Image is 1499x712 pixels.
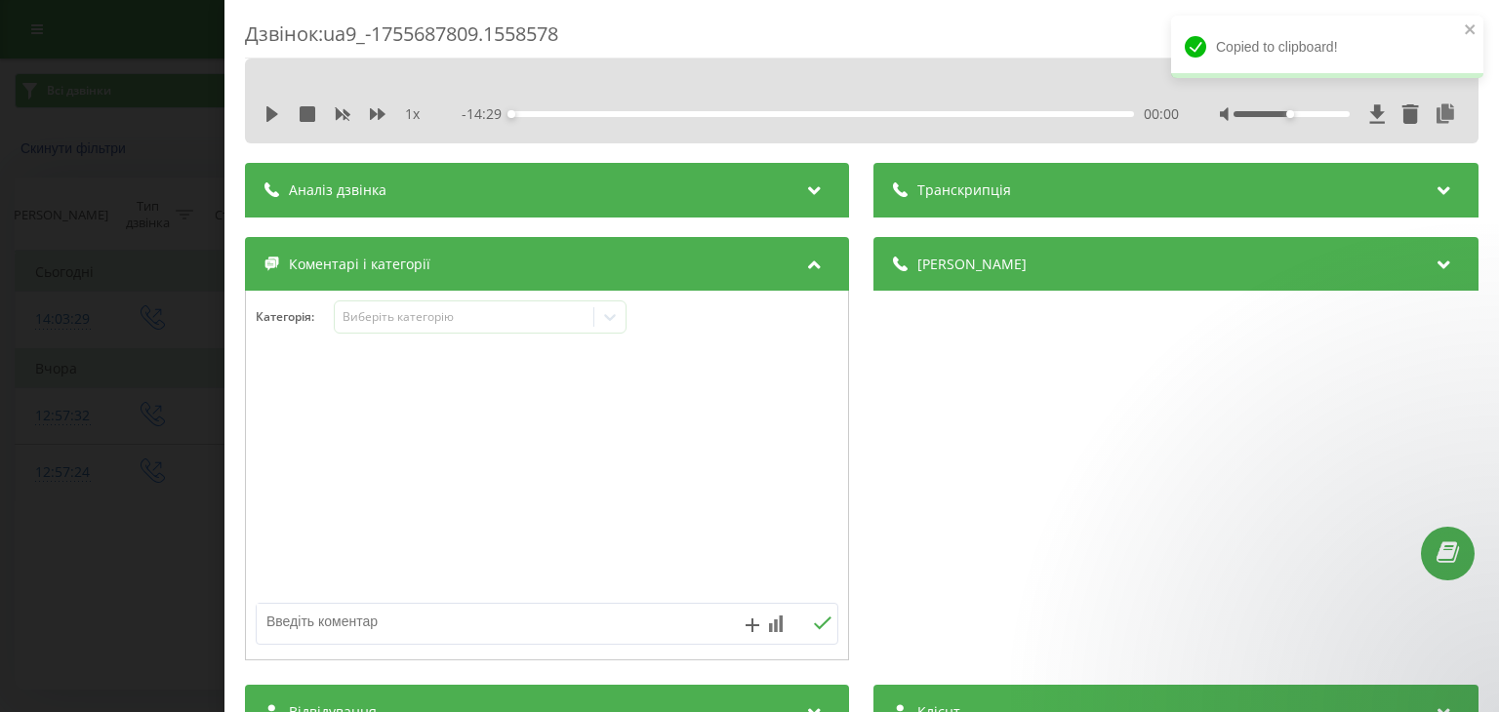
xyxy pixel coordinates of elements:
[245,20,1479,59] div: Дзвінок : ua9_-1755687809.1558578
[1464,21,1478,40] button: close
[918,180,1012,200] span: Транскрипція
[343,309,587,325] div: Виберіть категорію
[463,104,512,124] span: - 14:29
[1433,602,1479,649] iframe: Intercom live chat
[1144,104,1179,124] span: 00:00
[1171,16,1483,78] div: Copied to clipboard!
[1286,110,1294,118] div: Accessibility label
[256,310,334,324] h4: Категорія :
[405,104,420,124] span: 1 x
[289,180,386,200] span: Аналіз дзвінка
[289,255,430,274] span: Коментарі і категорії
[508,110,516,118] div: Accessibility label
[918,255,1028,274] span: [PERSON_NAME]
